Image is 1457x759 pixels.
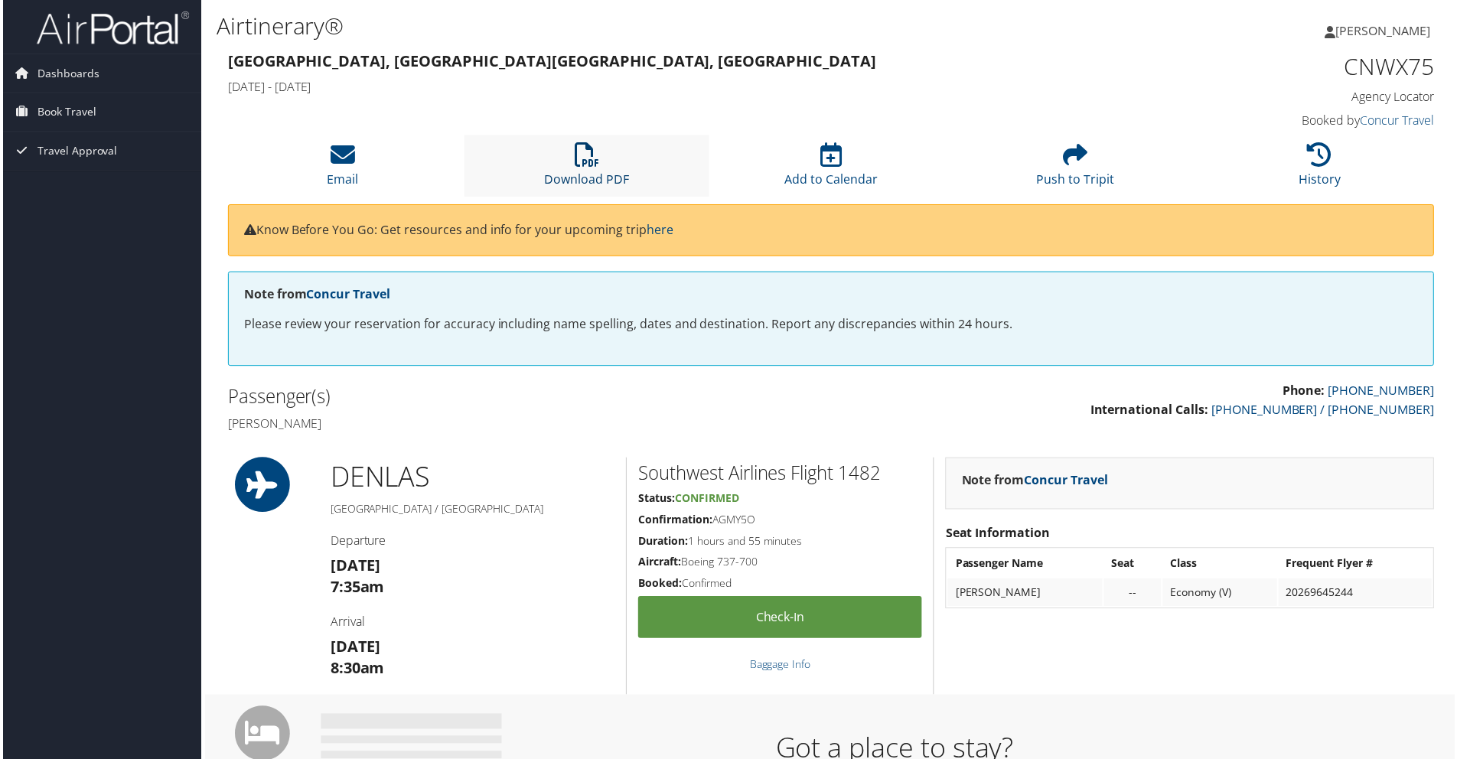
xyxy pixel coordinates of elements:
[674,493,738,507] span: Confirmed
[1213,402,1436,419] a: [PHONE_NUMBER] / [PHONE_NUMBER]
[214,10,1037,42] h1: Airtinerary®
[328,459,614,497] h1: DEN LAS
[1151,89,1436,106] h4: Agency Locator
[226,50,876,71] strong: [GEOGRAPHIC_DATA], [GEOGRAPHIC_DATA] [GEOGRAPHIC_DATA], [GEOGRAPHIC_DATA]
[784,151,878,188] a: Add to Calendar
[1362,112,1436,129] a: Concur Travel
[962,473,1109,490] strong: Note from
[1164,552,1279,579] th: Class
[34,132,115,171] span: Travel Approval
[1280,581,1434,608] td: 20269645244
[242,316,1420,336] p: Please review your reservation for accuracy including name spelling, dates and destination. Repor...
[328,534,614,551] h4: Departure
[34,10,187,46] img: airportal-logo.png
[34,93,93,132] span: Book Travel
[1330,383,1436,400] a: [PHONE_NUMBER]
[325,151,357,188] a: Email
[1091,402,1210,419] strong: International Calls:
[946,526,1051,543] strong: Seat Information
[242,286,389,303] strong: Note from
[1037,151,1115,188] a: Push to Tripit
[226,385,820,411] h2: Passenger(s)
[1025,473,1109,490] a: Concur Travel
[1300,151,1342,188] a: History
[637,578,681,592] strong: Booked:
[328,578,383,599] strong: 7:35am
[1327,8,1448,54] a: [PERSON_NAME]
[226,78,1128,95] h4: [DATE] - [DATE]
[328,615,614,632] h4: Arrival
[749,659,810,673] a: Baggage Info
[328,557,379,578] strong: [DATE]
[1338,22,1433,39] span: [PERSON_NAME]
[637,578,922,593] h5: Confirmed
[637,514,712,529] strong: Confirmation:
[34,54,96,93] span: Dashboards
[637,536,922,551] h5: 1 hours and 55 minutes
[1105,552,1162,579] th: Seat
[328,503,614,519] h5: [GEOGRAPHIC_DATA] / [GEOGRAPHIC_DATA]
[637,598,922,640] a: Check-in
[1280,552,1434,579] th: Frequent Flyer #
[637,536,687,550] strong: Duration:
[637,556,680,571] strong: Aircraft:
[948,552,1103,579] th: Passenger Name
[305,286,389,303] a: Concur Travel
[637,493,674,507] strong: Status:
[1151,112,1436,129] h4: Booked by
[637,556,922,572] h5: Boeing 737-700
[646,222,673,239] a: here
[637,514,922,529] h5: AGMY5O
[242,221,1420,241] p: Know Before You Go: Get resources and info for your upcoming trip
[1113,588,1155,601] div: --
[543,151,628,188] a: Download PDF
[1151,50,1436,83] h1: CNWX75
[226,416,820,433] h4: [PERSON_NAME]
[1164,581,1279,608] td: Economy (V)
[948,581,1103,608] td: [PERSON_NAME]
[328,660,383,680] strong: 8:30am
[328,638,379,659] strong: [DATE]
[637,461,922,487] h2: Southwest Airlines Flight 1482
[1284,383,1327,400] strong: Phone:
